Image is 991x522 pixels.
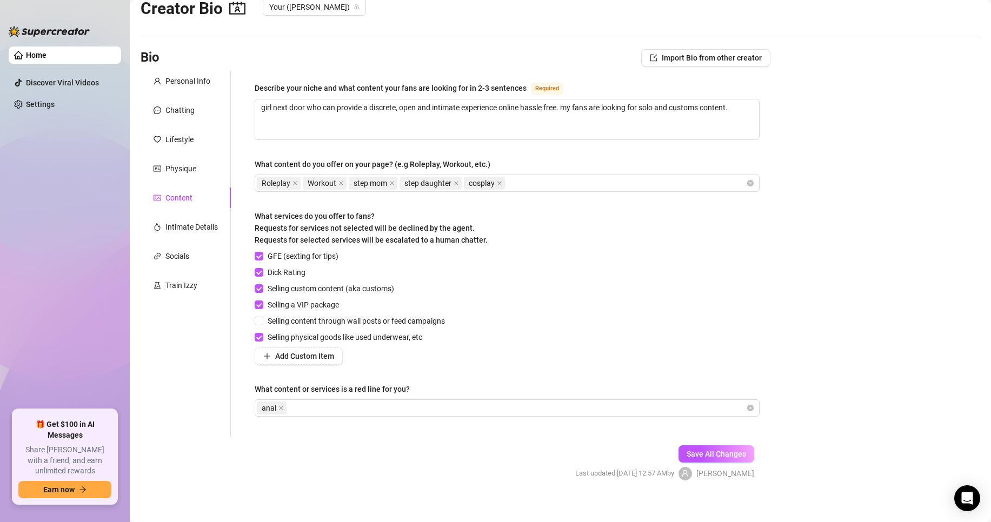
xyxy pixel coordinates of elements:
span: arrow-right [79,486,87,493]
span: picture [154,194,161,202]
div: Personal Info [165,75,210,87]
span: user [681,470,689,477]
h3: Bio [141,49,159,66]
span: Required [531,83,563,95]
button: Earn nowarrow-right [18,481,111,498]
span: close-circle [747,405,754,411]
span: Selling a VIP package [263,299,343,311]
span: Add Custom Item [275,352,334,360]
img: logo-BBDzfeDw.svg [9,26,90,37]
span: What services do you offer to fans? Requests for services not selected will be declined by the ag... [255,212,488,244]
span: Selling content through wall posts or feed campaigns [263,315,449,327]
span: Import Bio from other creator [662,53,762,62]
div: Socials [165,250,189,262]
div: Content [165,192,192,204]
div: Chatting [165,104,195,116]
span: step mom [349,177,397,190]
span: step mom [354,177,387,189]
span: Last updated: [DATE] 12:57 AM by [575,468,674,479]
div: Train Izzy [165,279,197,291]
button: Add Custom Item [255,347,343,365]
input: What content or services is a red line for you? [289,401,291,414]
span: Dick Rating [263,266,310,278]
span: anal [257,401,287,414]
span: step daughter [404,177,451,189]
span: import [650,54,657,62]
div: What content or services is a red line for you? [255,383,410,395]
span: Workout [303,177,347,190]
span: Selling custom content (aka customs) [263,283,398,295]
a: Discover Viral Videos [26,78,99,87]
span: close [338,180,344,186]
span: close-circle [747,180,754,186]
span: team [354,4,360,10]
span: Roleplay [262,177,290,189]
span: anal [262,402,276,414]
a: Home [26,51,46,59]
span: close [497,180,502,186]
span: fire [154,223,161,231]
span: message [154,106,161,114]
input: What content do you offer on your page? (e.g Roleplay, Workout, etc.) [507,177,509,190]
label: What content or services is a red line for you? [255,383,417,395]
span: Selling physical goods like used underwear, etc [263,331,427,343]
span: heart [154,136,161,143]
span: [PERSON_NAME] [696,467,754,479]
label: What content do you offer on your page? (e.g Roleplay, Workout, etc.) [255,158,498,170]
span: close [278,405,284,411]
div: Intimate Details [165,221,218,233]
div: What content do you offer on your page? (e.g Roleplay, Workout, etc.) [255,158,490,170]
span: step daughter [400,177,462,190]
button: Save All Changes [679,445,754,463]
span: 🎁 Get $100 in AI Messages [18,419,111,440]
span: Earn now [43,485,75,494]
span: Workout [308,177,336,189]
span: close [292,180,298,186]
a: Settings [26,100,55,109]
div: Physique [165,163,196,175]
span: GFE (sexting for tips) [263,250,343,262]
span: Save All Changes [687,450,746,458]
span: Roleplay [257,177,301,190]
span: user [154,77,161,85]
span: close [389,180,395,186]
div: Describe your niche and what content your fans are looking for in 2-3 sentences [255,82,527,94]
label: Describe your niche and what content your fans are looking for in 2-3 sentences [255,82,575,95]
textarea: Describe your niche and what content your fans are looking for in 2-3 sentences [255,99,759,139]
span: experiment [154,282,161,289]
span: plus [263,352,271,360]
div: Open Intercom Messenger [954,485,980,511]
span: close [454,180,459,186]
span: Share [PERSON_NAME] with a friend, and earn unlimited rewards [18,445,111,477]
button: Import Bio from other creator [641,49,770,66]
div: Lifestyle [165,133,194,145]
span: link [154,252,161,260]
span: cosplay [469,177,495,189]
span: idcard [154,165,161,172]
span: cosplay [464,177,505,190]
